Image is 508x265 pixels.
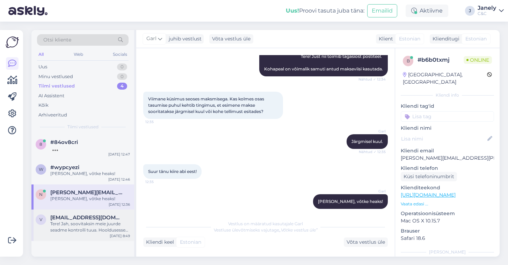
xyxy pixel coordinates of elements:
span: 12:35 [145,179,172,184]
a: [URL][DOMAIN_NAME] [401,192,456,198]
span: Nähtud ✓ 12:34 [358,77,386,82]
p: Safari 18.6 [401,235,494,242]
div: Kliendi info [401,92,494,98]
input: Lisa tag [401,111,494,122]
span: #wypcyezi [50,164,79,171]
span: n [39,192,43,197]
span: Tiimi vestlused [67,124,99,130]
div: Klient [376,35,393,43]
div: [PERSON_NAME], võtke heaks! [50,196,130,202]
div: [GEOGRAPHIC_DATA], [GEOGRAPHIC_DATA] [403,71,487,86]
span: Estonian [399,35,420,43]
div: Minu vestlused [38,73,73,80]
div: Janely [478,5,496,11]
div: Proovi tasuta juba täna: [286,7,364,15]
div: Arhiveeritud [38,112,67,119]
b: Uus! [286,7,299,14]
div: Socials [111,50,129,59]
p: Vaata edasi ... [401,201,494,207]
span: w [39,167,43,172]
div: [PERSON_NAME], võtke heaks! [50,171,130,177]
span: Online [464,56,492,64]
div: Uus [38,63,47,70]
p: Kliendi email [401,147,494,154]
span: #84ov8cri [50,139,78,145]
span: Garl [146,35,157,43]
div: Küsi telefoninumbrit [401,172,457,181]
div: Võta vestlus üle [344,237,388,247]
button: Emailid [367,4,397,17]
div: J [465,6,475,16]
span: [PERSON_NAME], võtke heaks! [318,199,383,204]
p: Mac OS X 10.15.7 [401,217,494,225]
div: Tere! Jah, soovitaksin meie juurde seadme kontrolli tuua. Hooldusesse saab aega broneerida kodule... [50,221,130,233]
p: Kliendi tag'id [401,103,494,110]
div: [DATE] 12:36 [109,202,130,207]
div: juhib vestlust [166,35,202,43]
a: JanelyC&C [478,5,504,16]
span: v [39,217,42,222]
span: Nähtud ✓ 12:35 [359,149,386,154]
span: 8 [39,142,42,147]
div: Kliendi keel [143,238,174,246]
span: Suur tänu kiire abi eest! [148,169,197,174]
div: Kõik [38,102,49,109]
div: 0 [117,63,127,70]
div: AI Assistent [38,92,64,99]
div: Klienditugi [430,35,459,43]
span: 12:35 [145,119,172,124]
div: [PERSON_NAME] [401,249,494,255]
p: Kliendi nimi [401,124,494,132]
div: C&C [478,11,496,16]
span: Otsi kliente [43,36,71,44]
span: Vestluse ülevõtmiseks vajutage [214,227,318,233]
span: Garl [360,129,386,134]
span: Estonian [180,238,201,246]
p: Kliendi telefon [401,165,494,172]
div: [DATE] 12:46 [108,177,130,182]
input: Lisa nimi [401,135,486,143]
div: # b6b0txmj [418,56,464,64]
span: nora.neiland@gmail.com [50,189,123,196]
p: Klienditeekond [401,184,494,191]
div: Aktiivne [406,5,448,17]
span: Nähtud ✓ 12:36 [359,209,386,214]
div: Tiimi vestlused [38,83,75,90]
span: Vestlus on määratud kasutajale Garl [228,221,303,226]
span: Estonian [465,35,487,43]
p: Operatsioonisüsteem [401,210,494,217]
div: Võta vestlus üle [209,34,253,44]
div: Web [72,50,85,59]
i: „Võtke vestlus üle” [279,227,318,233]
div: 0 [117,73,127,80]
img: Askly Logo [6,36,19,49]
span: Viimane küsimus seoses maksmisega. Kas kolmes osas tasumise puhul kehtib tingimus, et esimene mak... [148,96,265,114]
div: All [37,50,45,59]
p: Brauser [401,227,494,235]
div: [DATE] 8:49 [110,233,130,238]
span: Järgmisel kuul. [351,139,383,144]
div: 4 [117,83,127,90]
span: viktoria.ivanova95@gmail.com [50,214,123,221]
div: [DATE] 12:47 [108,152,130,157]
span: Garl [360,189,386,194]
p: [PERSON_NAME][EMAIL_ADDRESS][PERSON_NAME][DOMAIN_NAME] [401,154,494,162]
span: b [407,58,410,63]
